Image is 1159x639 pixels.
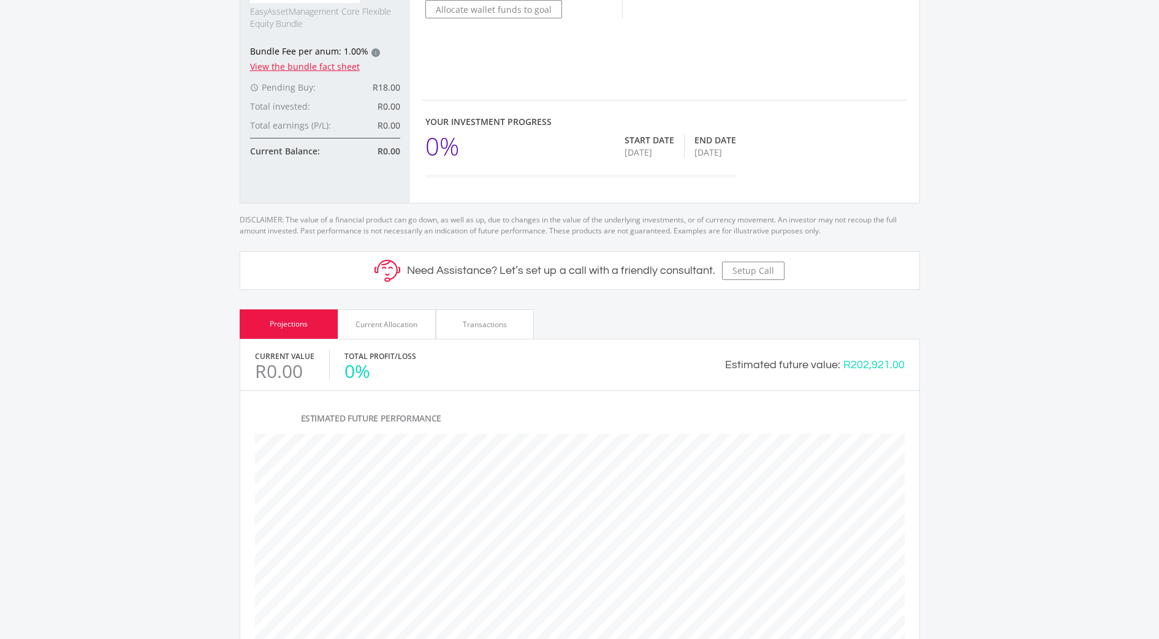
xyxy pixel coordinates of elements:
div: 0% [425,128,459,165]
div: Bundle Fee per anum: 1.00% [250,45,400,60]
div: Your Investment Progress [425,115,736,128]
div: Pending Buy: [250,81,340,94]
div: Current Balance: [250,145,340,157]
div: Current Allocation [355,319,417,330]
div: Transactions [463,319,507,330]
div: 0% [344,362,416,380]
span: EasyAssetManagement Core Flexible Equity Bundle [250,6,400,30]
div: Total invested: [250,100,340,113]
div: Start Date [625,134,674,146]
div: i [371,48,380,57]
label: Total Profit/Loss [344,351,416,362]
div: End Date [694,134,736,146]
label: Current Value [255,351,314,362]
div: [DATE] [694,146,736,159]
button: Setup Call [722,262,785,280]
div: Projections [270,319,308,330]
div: R0.00 [340,119,400,132]
p: DISCLAIMER: The value of a financial product can go down, as well as up, due to changes in the va... [240,203,920,236]
div: R202,921.00 [843,357,905,373]
div: R0.00 [340,145,400,157]
span: Estimated Future Performance [301,412,441,424]
a: View the bundle fact sheet [250,61,360,72]
div: Estimated future value: [725,357,840,373]
div: R0.00 [255,362,314,380]
i: access_time [250,83,259,92]
div: R18.00 [340,81,400,94]
div: Total earnings (P/L): [250,119,340,132]
div: [DATE] [625,146,674,159]
h5: Need Assistance? Let’s set up a call with a friendly consultant. [407,264,715,278]
div: R0.00 [340,100,400,113]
